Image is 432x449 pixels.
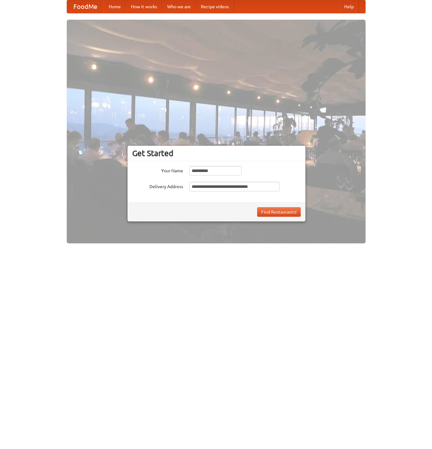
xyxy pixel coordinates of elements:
a: How it works [126,0,162,13]
a: Recipe videos [196,0,234,13]
h3: Get Started [132,149,301,158]
a: Who we are [162,0,196,13]
label: Your Name [132,166,183,174]
a: Help [339,0,359,13]
a: FoodMe [67,0,104,13]
a: Home [104,0,126,13]
button: Find Restaurants! [257,207,301,217]
label: Delivery Address [132,182,183,190]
